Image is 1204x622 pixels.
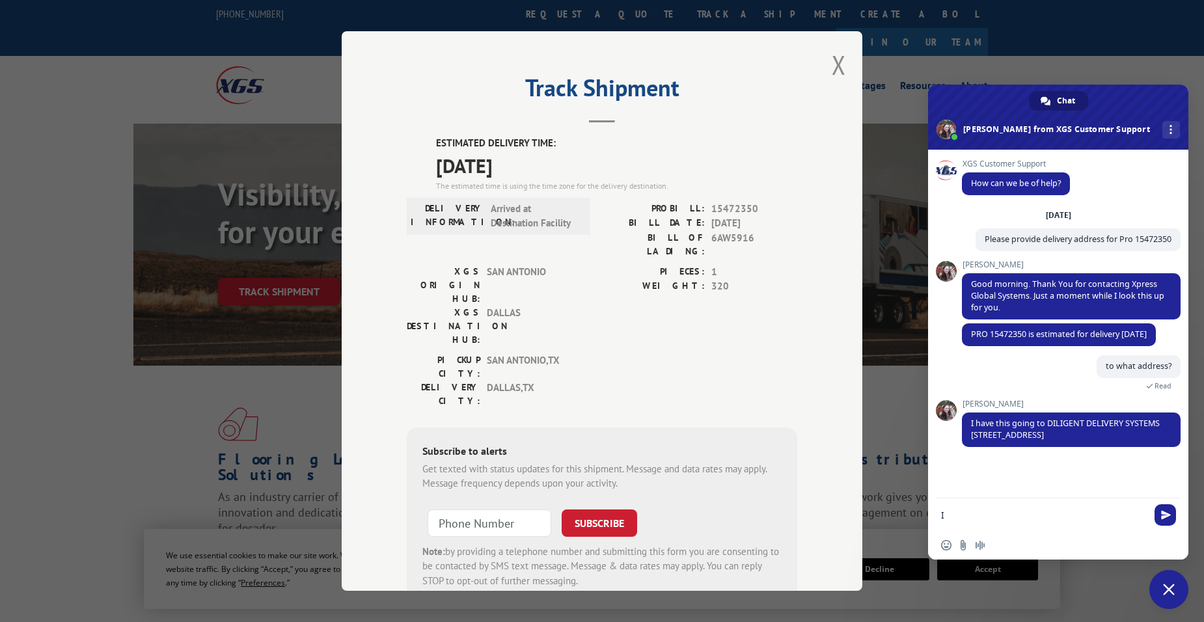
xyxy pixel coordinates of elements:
[602,201,705,216] label: PROBILL:
[602,216,705,231] label: BILL DATE:
[1106,360,1171,372] span: to what address?
[602,264,705,279] label: PIECES:
[422,442,782,461] div: Subscribe to alerts
[985,234,1171,245] span: Please provide delivery address for Pro 15472350
[411,201,484,230] label: DELIVERY INFORMATION:
[491,201,579,230] span: Arrived at Destination Facility
[407,305,480,346] label: XGS DESTINATION HUB:
[711,279,797,294] span: 320
[602,279,705,294] label: WEIGHT:
[487,305,575,346] span: DALLAS
[487,353,575,380] span: SAN ANTONIO , TX
[971,278,1164,313] span: Good morning. Thank You for contacting Xpress Global Systems. Just a moment while I look this up ...
[1029,91,1088,111] div: Chat
[971,418,1160,440] span: I have this going to DILIGENT DELIVERY SYSTEMS [STREET_ADDRESS]
[422,544,782,588] div: by providing a telephone number and submitting this form you are consenting to be contacted by SM...
[422,545,445,557] strong: Note:
[941,540,951,550] span: Insert an emoji
[962,159,1070,169] span: XGS Customer Support
[711,216,797,231] span: [DATE]
[1057,91,1075,111] span: Chat
[1149,570,1188,609] div: Close chat
[711,230,797,258] span: 6AW5916
[436,136,797,151] label: ESTIMATED DELIVERY TIME:
[971,329,1147,340] span: PRO 15472350 is estimated for delivery [DATE]
[958,540,968,550] span: Send a file
[1046,211,1071,219] div: [DATE]
[436,150,797,180] span: [DATE]
[407,79,797,103] h2: Track Shipment
[711,264,797,279] span: 1
[562,509,637,536] button: SUBSCRIBE
[711,201,797,216] span: 15472350
[962,260,1181,269] span: [PERSON_NAME]
[971,178,1061,189] span: How can we be of help?
[428,509,551,536] input: Phone Number
[487,380,575,407] span: DALLAS , TX
[1155,381,1171,390] span: Read
[1162,121,1180,139] div: More channels
[962,399,1181,409] span: [PERSON_NAME]
[832,47,846,82] button: Close modal
[1155,504,1176,526] span: Send
[422,461,782,491] div: Get texted with status updates for this shipment. Message and data rates may apply. Message frequ...
[436,180,797,191] div: The estimated time is using the time zone for the delivery destination.
[407,380,480,407] label: DELIVERY CITY:
[487,264,575,305] span: SAN ANTONIO
[941,509,1147,521] textarea: Compose your message...
[407,353,480,380] label: PICKUP CITY:
[407,264,480,305] label: XGS ORIGIN HUB:
[602,230,705,258] label: BILL OF LADING:
[975,540,985,550] span: Audio message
